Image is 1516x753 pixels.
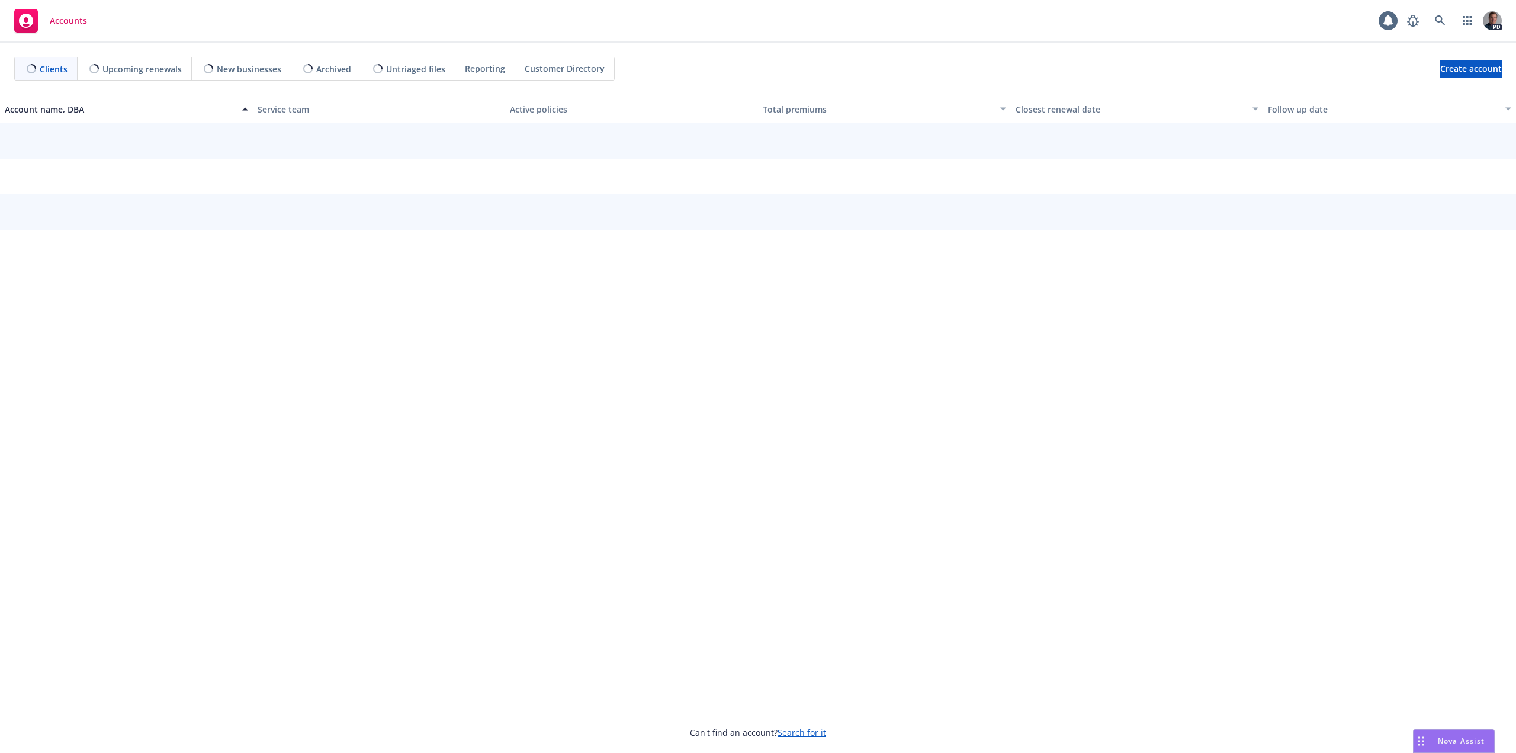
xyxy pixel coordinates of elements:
button: Active policies [505,95,758,123]
div: Service team [258,103,501,116]
span: New businesses [217,63,281,75]
a: Report a Bug [1401,9,1425,33]
button: Service team [253,95,506,123]
span: Create account [1440,57,1502,80]
a: Search [1428,9,1452,33]
span: Upcoming renewals [102,63,182,75]
img: photo [1483,11,1502,30]
button: Closest renewal date [1011,95,1264,123]
button: Total premiums [758,95,1011,123]
a: Create account [1440,60,1502,78]
span: Customer Directory [525,62,605,75]
div: Follow up date [1268,103,1498,116]
div: Drag to move [1414,730,1428,752]
span: Archived [316,63,351,75]
button: Nova Assist [1413,729,1495,753]
a: Accounts [9,4,92,37]
div: Active policies [510,103,753,116]
span: Can't find an account? [690,726,826,739]
span: Untriaged files [386,63,445,75]
div: Total premiums [763,103,993,116]
a: Switch app [1456,9,1479,33]
span: Accounts [50,16,87,25]
button: Follow up date [1263,95,1516,123]
span: Reporting [465,62,505,75]
div: Closest renewal date [1016,103,1246,116]
div: Account name, DBA [5,103,235,116]
a: Search for it [778,727,826,738]
span: Nova Assist [1438,736,1485,746]
span: Clients [40,63,68,75]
